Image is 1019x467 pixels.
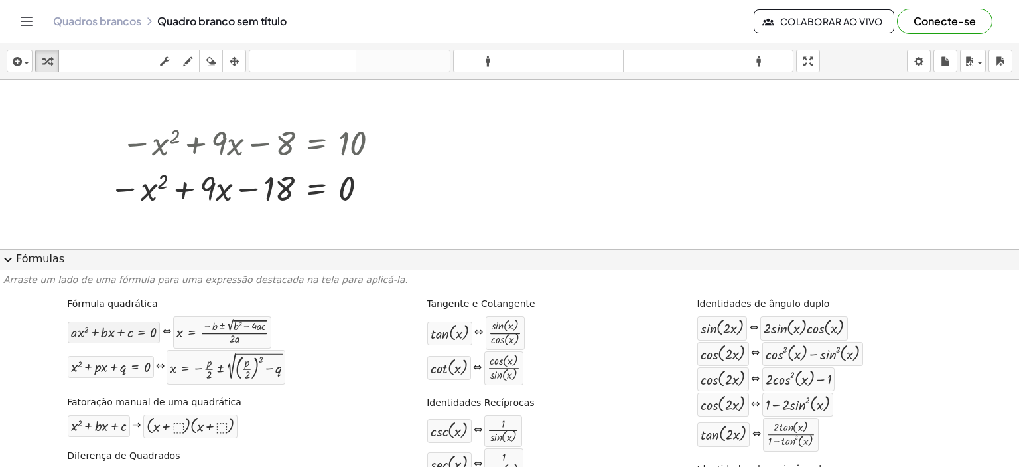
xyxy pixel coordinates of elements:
font: ⇔ [751,396,760,413]
font: Tangente e Cotangente [427,298,535,309]
button: Conecte-se [897,9,992,34]
font: ⇔ [156,358,165,375]
font: Fórmula quadrática [67,298,157,309]
font: formato_tamanho [626,55,790,68]
font: Quadros brancos [53,14,141,28]
font: teclado [62,55,150,68]
font: Arraste um lado de uma fórmula para uma expressão destacada na tela para aplicá-la. [3,274,408,285]
font: Conecte-se [914,14,976,28]
font: ⇔ [163,324,171,340]
font: formato_tamanho [456,55,620,68]
font: desfazer [252,55,353,68]
font: ⇔ [752,426,761,442]
button: desfazer [249,50,356,72]
button: formato_tamanho [623,50,793,72]
font: ⇔ [474,422,482,438]
font: ⇒ [132,417,141,434]
font: ⇔ [473,359,482,376]
font: ⇔ [751,345,760,361]
font: Identidades de ângulo duplo [697,298,829,309]
font: Identidades Recíprocas [427,397,534,408]
button: teclado [58,50,153,72]
font: refazer [359,55,447,68]
button: refazer [356,50,450,72]
font: ⇔ [474,324,483,341]
font: Fórmulas [16,252,64,265]
a: Quadros brancos [53,15,141,28]
font: Diferença de Quadrados [67,450,180,461]
font: Fatoração manual de uma quadrática [67,397,241,407]
font: ⇔ [751,371,760,387]
button: Colaborar ao vivo [754,9,894,33]
button: Alternar navegação [16,11,37,32]
font: ⇔ [750,320,758,336]
font: Colaborar ao vivo [780,15,883,27]
button: formato_tamanho [453,50,624,72]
